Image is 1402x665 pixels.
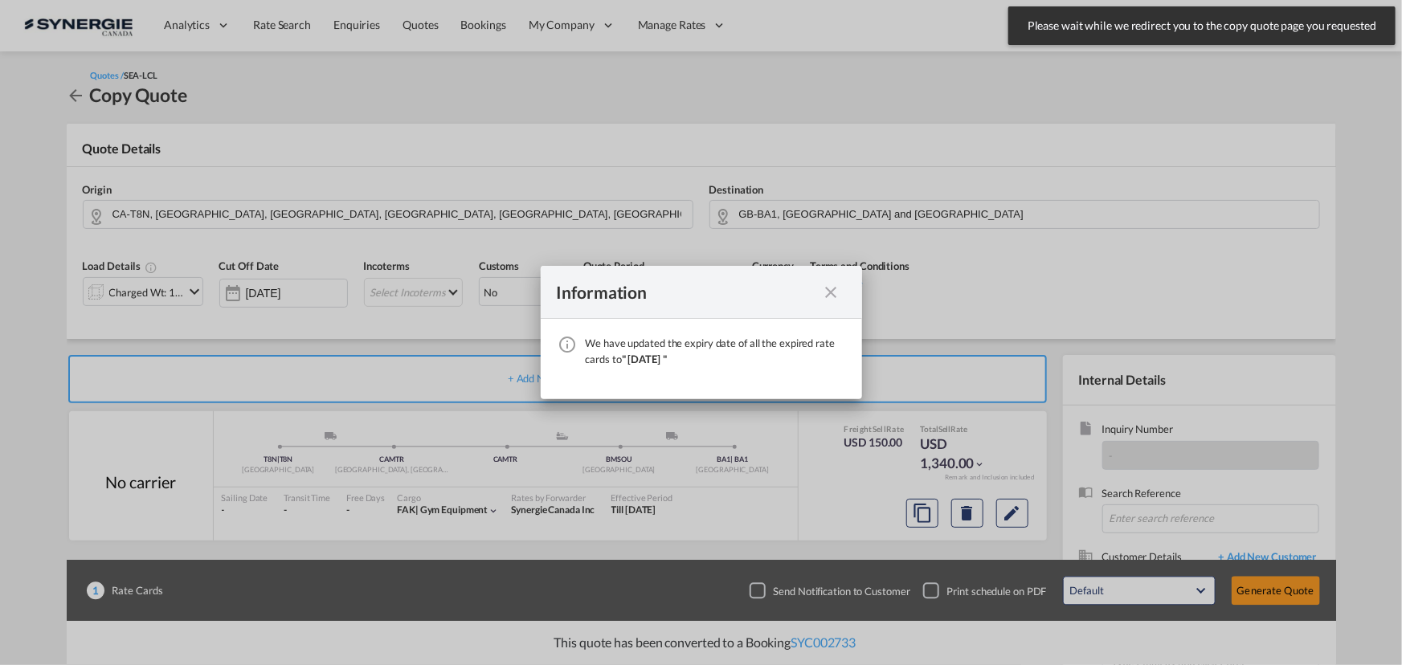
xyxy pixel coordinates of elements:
[586,335,846,367] div: We have updated the expiry date of all the expired rate cards to
[541,266,862,399] md-dialog: We have ...
[558,335,578,354] md-icon: icon-information-outline
[1023,18,1381,34] span: Please wait while we redirect you to the copy quote page you requested
[557,282,817,302] div: Information
[622,353,667,365] span: " [DATE] "
[822,283,841,302] md-icon: icon-close fg-AAA8AD cursor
